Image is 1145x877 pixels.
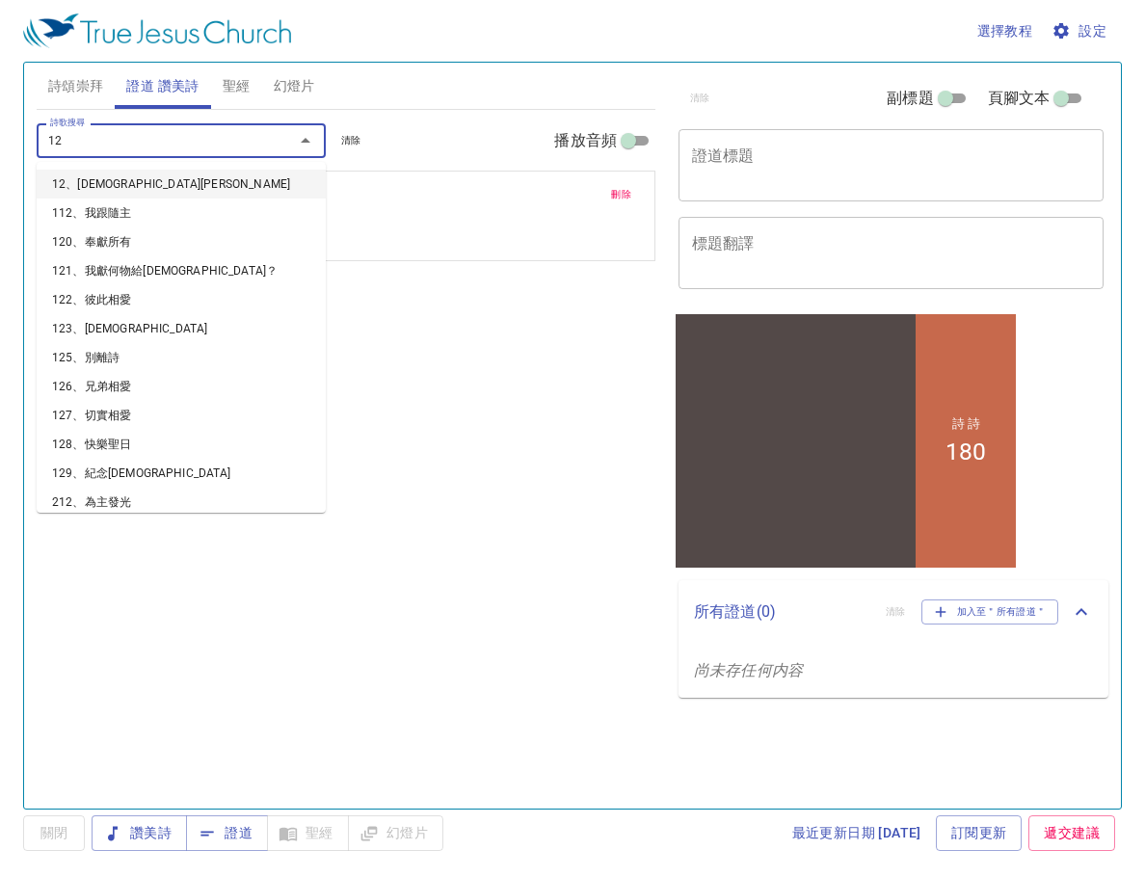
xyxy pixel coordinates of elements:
[92,815,187,851] button: 讚美詩
[1055,19,1106,43] span: 設定
[785,815,929,851] a: 最近更新日期 [DATE]
[37,372,326,401] li: 126、兄弟相愛
[1028,815,1115,851] a: 遞交建議
[223,74,251,98] span: 聖經
[23,13,291,48] img: True Jesus Church
[977,19,1033,43] span: 選擇教程
[37,459,326,488] li: 129、紀念[DEMOGRAPHIC_DATA]
[1048,13,1114,49] button: 設定
[37,430,326,459] li: 128、快樂聖日
[988,87,1051,110] span: 頁腳文本
[292,127,319,154] button: Close
[107,821,172,845] span: 讚美詩
[887,87,933,110] span: 副標題
[679,580,1108,644] div: 所有證道(0)清除加入至＂所有證道＂
[126,74,199,98] span: 證道 讚美詩
[554,129,617,152] span: 播放音頻
[37,285,326,314] li: 122、彼此相愛
[37,314,326,343] li: 123、[DEMOGRAPHIC_DATA]
[671,309,1021,572] iframe: from-child
[37,488,326,517] li: 212、為主發光
[37,199,326,227] li: 112、我跟隨主
[694,661,803,679] i: 尚未存任何内容
[694,600,870,624] p: 所有證道 ( 0 )
[934,603,1047,621] span: 加入至＂所有證道＂
[599,183,643,206] button: 刪除
[970,13,1041,49] button: 選擇教程
[921,599,1059,625] button: 加入至＂所有證道＂
[186,815,268,851] button: 證道
[792,821,921,845] span: 最近更新日期 [DATE]
[37,170,326,199] li: 12、[DEMOGRAPHIC_DATA][PERSON_NAME]
[274,74,315,98] span: 幻燈片
[951,821,1007,845] span: 訂閱更新
[48,74,104,98] span: 詩頌崇拜
[1044,821,1100,845] span: 遞交建議
[37,401,326,430] li: 127、切實相愛
[936,815,1023,851] a: 訂閱更新
[201,821,253,845] span: 證道
[37,256,326,285] li: 121、我獻何物給[DEMOGRAPHIC_DATA]？
[330,129,373,152] button: 清除
[37,343,326,372] li: 125、別離詩
[341,132,361,149] span: 清除
[611,186,631,203] span: 刪除
[37,227,326,256] li: 120、奉獻所有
